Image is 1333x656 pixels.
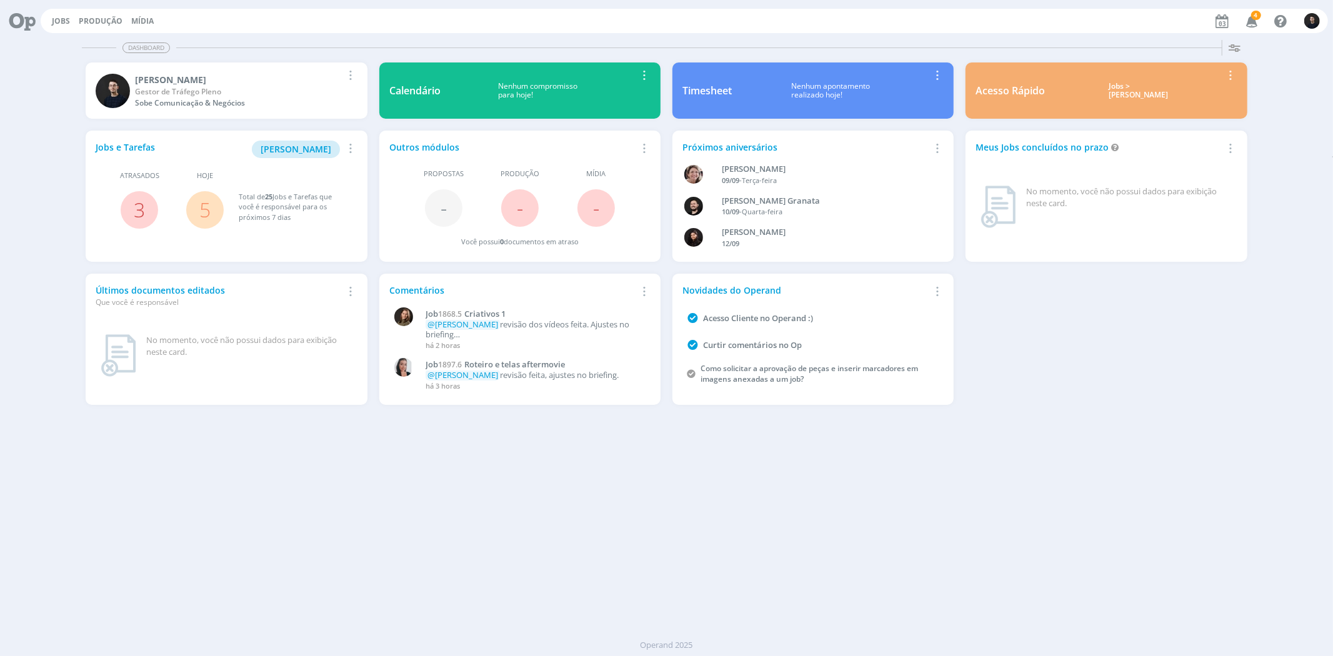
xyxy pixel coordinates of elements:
[464,308,506,319] span: Criativos 1
[586,169,606,179] span: Mídia
[441,82,636,100] div: Nenhum compromisso para hoje!
[426,309,644,319] a: Job1868.5Criativos 1
[682,83,732,98] div: Timesheet
[593,194,599,221] span: -
[146,334,352,359] div: No momento, você não possui dados para exibição neste card.
[52,16,70,26] a: Jobs
[742,207,783,216] span: Quarta-feira
[252,141,340,158] button: [PERSON_NAME]
[703,339,802,350] a: Curtir comentários no Op
[682,284,929,297] div: Novidades do Operand
[424,169,464,179] span: Propostas
[131,16,154,26] a: Mídia
[389,284,636,297] div: Comentários
[426,340,460,350] span: há 2 horas
[96,297,342,308] div: Que você é responsável
[703,312,813,324] a: Acesso Cliente no Operand :)
[722,176,740,185] span: 09/09
[426,370,644,380] p: revisão feita, ajustes no briefing.
[96,141,342,158] div: Jobs e Tarefas
[1304,13,1320,29] img: C
[981,186,1016,228] img: dashboard_not_found.png
[135,73,342,86] div: Carlos Nunes
[672,62,954,119] a: TimesheetNenhum apontamentorealizado hoje!
[461,237,579,247] div: Você possui documentos em atraso
[682,141,929,154] div: Próximos aniversários
[265,192,272,201] span: 25
[438,309,462,319] span: 1868.5
[976,83,1045,98] div: Acesso Rápido
[722,207,924,217] div: -
[464,359,565,370] span: Roteiro e telas aftermovie
[122,42,170,53] span: Dashboard
[134,196,145,223] a: 3
[394,358,413,377] img: C
[742,176,777,185] span: Terça-feira
[441,194,447,221] span: -
[135,86,342,97] div: Gestor de Tráfego Pleno
[1054,82,1222,100] div: Jobs > [PERSON_NAME]
[127,16,157,26] button: Mídia
[101,334,136,377] img: dashboard_not_found.png
[1251,11,1261,20] span: 4
[79,16,122,26] a: Produção
[86,62,367,119] a: C[PERSON_NAME]Gestor de Tráfego PlenoSobe Comunicação & Negócios
[389,83,441,98] div: Calendário
[722,195,924,207] div: Bruno Corralo Granata
[426,320,644,339] p: revisão dos vídeos feita. Ajustes no briefing
[701,363,918,384] a: Como solicitar a aprovação de peças e inserir marcadores em imagens anexadas a um job?
[684,165,703,184] img: A
[426,381,460,390] span: há 3 horas
[1238,10,1264,32] button: 4
[427,369,498,380] span: @[PERSON_NAME]
[197,171,213,181] span: Hoje
[732,82,929,100] div: Nenhum apontamento realizado hoje!
[517,194,523,221] span: -
[500,237,504,246] span: 0
[722,176,924,186] div: -
[1304,10,1321,32] button: C
[722,239,740,248] span: 12/09
[252,142,340,154] a: [PERSON_NAME]
[427,319,498,330] span: @[PERSON_NAME]
[48,16,74,26] button: Jobs
[199,196,211,223] a: 5
[389,141,636,154] div: Outros módulos
[722,207,740,216] span: 10/09
[75,16,126,26] button: Produção
[394,307,413,326] img: J
[426,360,644,370] a: Job1897.6Roteiro e telas aftermovie
[120,171,159,181] span: Atrasados
[96,284,342,308] div: Últimos documentos editados
[976,141,1222,154] div: Meus Jobs concluídos no prazo
[501,169,539,179] span: Produção
[239,192,344,223] div: Total de Jobs e Tarefas que você é responsável para os próximos 7 dias
[684,228,703,247] img: L
[96,74,130,108] img: C
[261,143,331,155] span: [PERSON_NAME]
[722,163,924,176] div: Aline Beatriz Jackisch
[135,97,342,109] div: Sobe Comunicação & Negócios
[684,197,703,216] img: B
[722,226,924,239] div: Luana da Silva de Andrade
[1026,186,1232,210] div: No momento, você não possui dados para exibição neste card.
[438,359,462,370] span: 1897.6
